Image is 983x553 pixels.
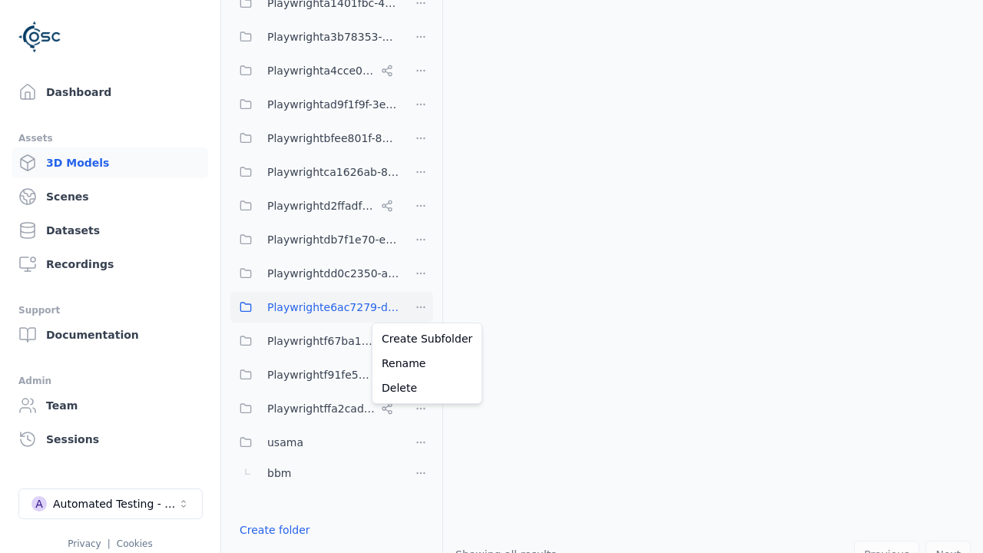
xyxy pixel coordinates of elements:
[376,326,478,351] a: Create Subfolder
[376,376,478,400] a: Delete
[376,351,478,376] a: Rename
